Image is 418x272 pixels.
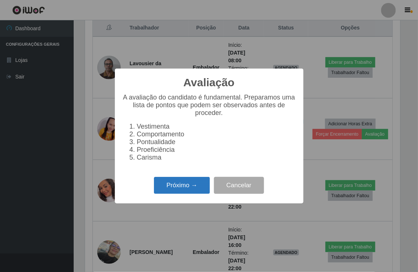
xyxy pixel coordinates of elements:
li: Proeficiência [137,146,296,154]
p: A avaliação do candidato é fundamental. Preparamos uma lista de pontos que podem ser observados a... [122,94,296,117]
button: Próximo → [154,177,210,194]
li: Carisma [137,154,296,161]
h2: Avaliação [183,76,235,89]
li: Comportamento [137,130,296,138]
li: Pontualidade [137,138,296,146]
button: Cancelar [214,177,264,194]
li: Vestimenta [137,123,296,130]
